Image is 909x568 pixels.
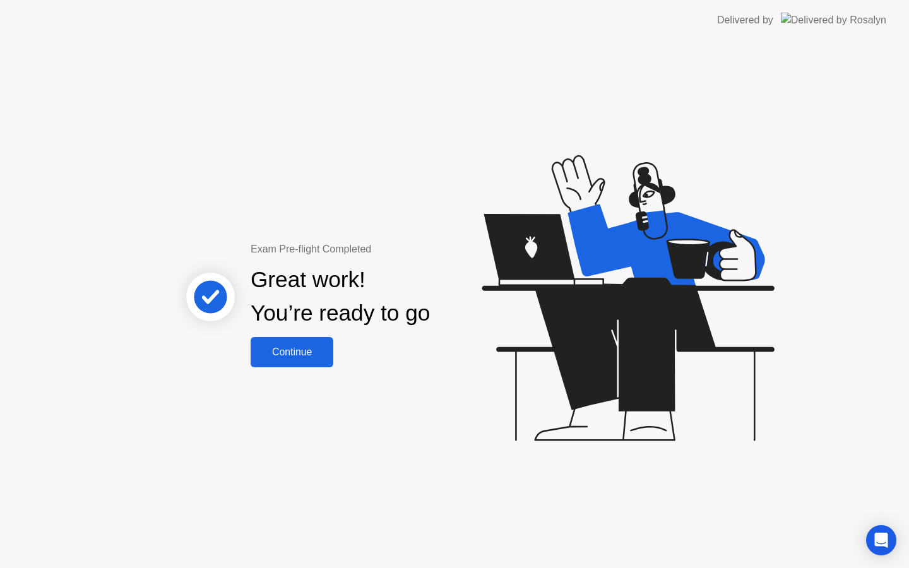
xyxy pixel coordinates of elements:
div: Delivered by [717,13,773,28]
img: Delivered by Rosalyn [781,13,886,27]
button: Continue [251,337,333,367]
div: Exam Pre-flight Completed [251,242,511,257]
div: Continue [254,346,330,358]
div: Open Intercom Messenger [866,525,896,555]
div: Great work! You’re ready to go [251,263,430,330]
